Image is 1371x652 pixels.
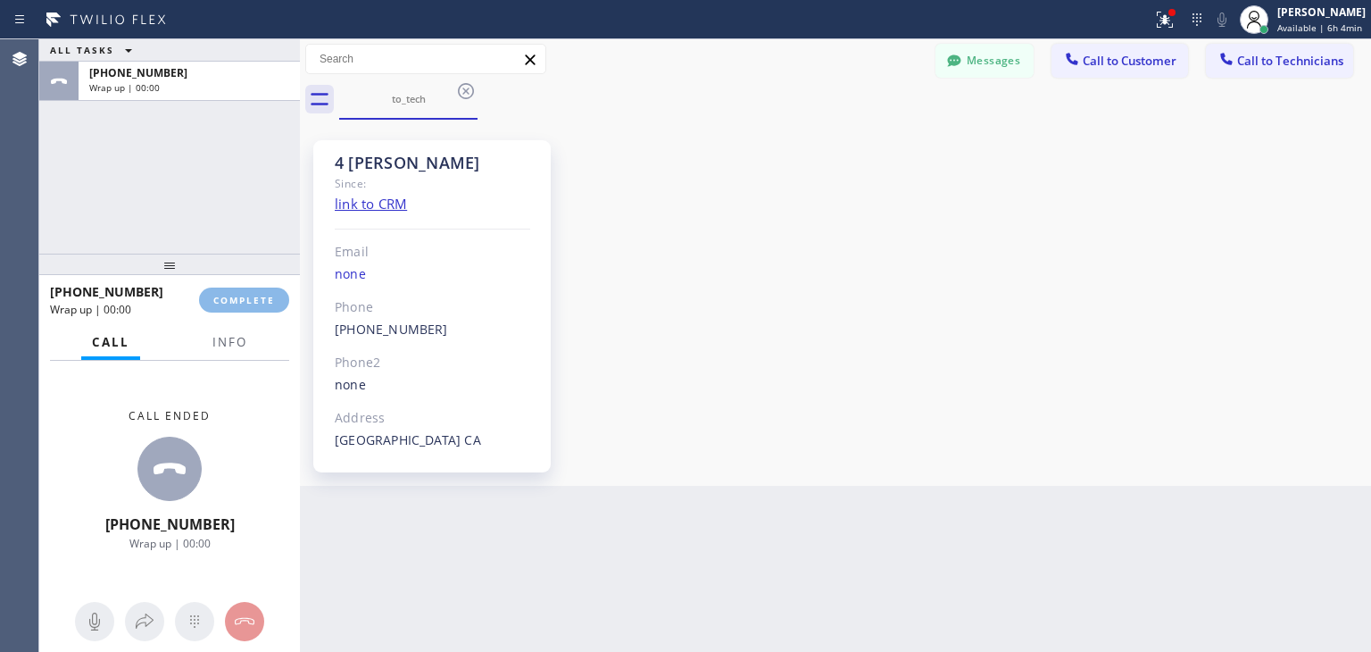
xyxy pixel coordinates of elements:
span: Available | 6h 4min [1277,21,1362,34]
span: Call [92,334,129,350]
div: Phone [335,297,530,318]
button: Call to Technicians [1206,44,1353,78]
button: Call [81,325,140,360]
button: Open directory [125,602,164,641]
span: Wrap up | 00:00 [50,302,131,317]
button: Call to Customer [1051,44,1188,78]
button: Messages [935,44,1034,78]
span: ALL TASKS [50,44,114,56]
button: Open dialpad [175,602,214,641]
button: Mute [1209,7,1234,32]
span: [PHONE_NUMBER] [89,65,187,80]
span: COMPLETE [213,294,275,306]
span: Call to Customer [1083,53,1176,69]
div: 4 [PERSON_NAME] [335,153,530,173]
div: none [335,375,530,396]
div: Phone2 [335,353,530,373]
div: [PERSON_NAME] [1277,4,1366,20]
button: Mute [75,602,114,641]
div: Since: [335,173,530,194]
button: COMPLETE [199,288,289,313]
span: [PHONE_NUMBER] [50,283,163,300]
button: Info [202,325,258,360]
div: to_tech [341,92,476,105]
div: none [335,264,530,285]
div: Email [335,242,530,263]
input: Search [306,45,545,73]
span: Call ended [129,408,211,423]
span: Call to Technicians [1237,53,1343,69]
a: link to CRM [335,195,407,213]
button: Hang up [225,602,264,641]
div: [GEOGRAPHIC_DATA] CA [335,430,530,451]
span: Wrap up | 00:00 [129,536,211,551]
button: ALL TASKS [39,39,150,61]
span: Wrap up | 00:00 [89,81,160,94]
div: Address [335,408,530,429]
a: [PHONE_NUMBER] [335,321,448,338]
span: Info [212,334,247,350]
span: [PHONE_NUMBER] [105,514,235,534]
